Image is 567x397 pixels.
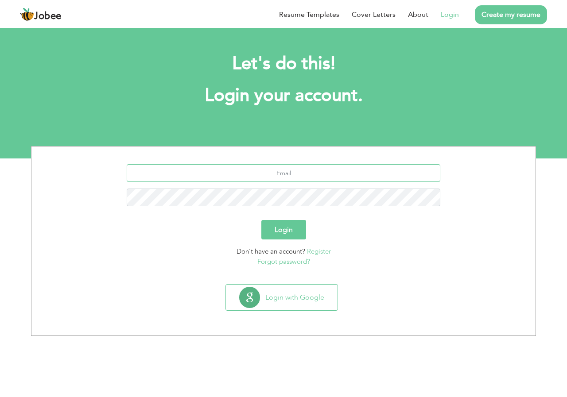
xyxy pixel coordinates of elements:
[352,9,396,20] a: Cover Letters
[261,220,306,239] button: Login
[226,285,338,310] button: Login with Google
[408,9,428,20] a: About
[441,9,459,20] a: Login
[237,247,305,256] span: Don't have an account?
[44,84,523,107] h1: Login your account.
[475,5,547,24] a: Create my resume
[34,12,62,21] span: Jobee
[307,247,331,256] a: Register
[44,52,523,75] h2: Let's do this!
[127,164,441,182] input: Email
[279,9,339,20] a: Resume Templates
[20,8,62,22] a: Jobee
[257,257,310,266] a: Forgot password?
[20,8,34,22] img: jobee.io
